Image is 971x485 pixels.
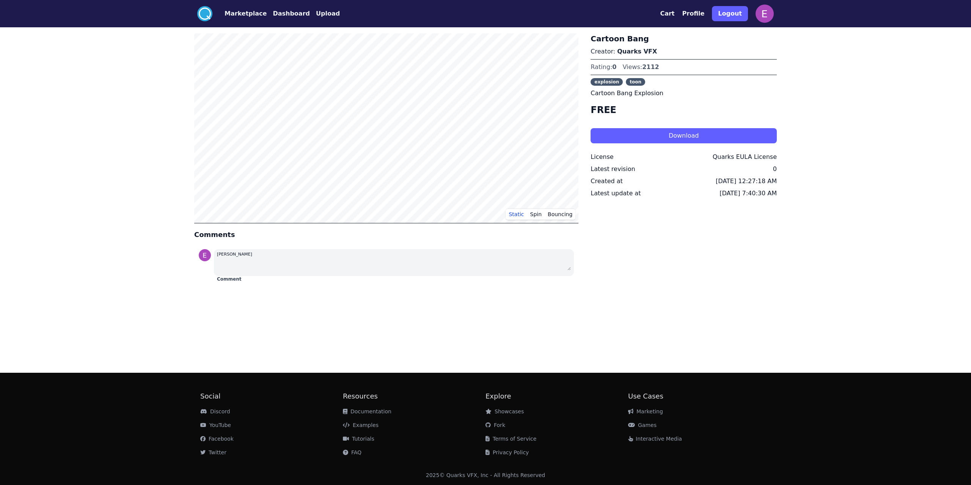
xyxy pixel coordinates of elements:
div: [DATE] 7:40:30 AM [720,189,777,198]
a: Fork [485,422,505,428]
div: Created at [591,177,622,186]
div: Latest update at [591,189,641,198]
div: Views: [622,63,659,72]
button: Marketplace [225,9,267,18]
a: FAQ [343,449,361,455]
button: Logout [712,6,748,21]
div: Latest revision [591,165,635,174]
button: Static [506,209,527,220]
a: Quarks VFX [617,48,657,55]
a: Examples [343,422,379,428]
div: License [591,152,613,162]
a: Facebook [200,436,234,442]
p: Creator: [591,47,777,56]
a: Twitter [200,449,226,455]
h4: FREE [591,104,777,116]
a: Interactive Media [628,436,682,442]
a: Games [628,422,657,428]
button: Spin [527,209,545,220]
a: YouTube [200,422,231,428]
a: Marketplace [212,9,267,18]
span: 2112 [642,63,659,71]
small: [PERSON_NAME] [217,252,252,257]
button: Bouncing [545,209,575,220]
h2: Resources [343,391,485,402]
p: Cartoon Bang Explosion [591,89,777,98]
a: Terms of Service [485,436,536,442]
a: Logout [712,3,748,24]
h4: Comments [194,229,578,240]
h2: Explore [485,391,628,402]
button: Cart [660,9,674,18]
h2: Social [200,391,343,402]
div: 2025 © Quarks VFX, Inc - All Rights Reserved [426,471,545,479]
img: profile [199,249,211,261]
div: 0 [773,165,777,174]
button: Download [591,128,777,143]
a: Upload [310,9,340,18]
a: Marketing [628,408,663,414]
a: Privacy Policy [485,449,529,455]
button: Dashboard [273,9,310,18]
div: Rating: [591,63,616,72]
a: Tutorials [343,436,374,442]
button: Upload [316,9,340,18]
h2: Use Cases [628,391,771,402]
span: explosion [591,78,623,86]
div: Quarks EULA License [713,152,777,162]
a: Dashboard [267,9,310,18]
button: Profile [682,9,705,18]
a: Documentation [343,408,391,414]
a: Discord [200,408,230,414]
img: profile [756,5,774,23]
span: 0 [612,63,616,71]
button: Comment [217,276,241,282]
h3: Cartoon Bang [591,33,777,44]
span: toon [626,78,645,86]
div: [DATE] 12:27:18 AM [716,177,777,186]
a: Showcases [485,408,524,414]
